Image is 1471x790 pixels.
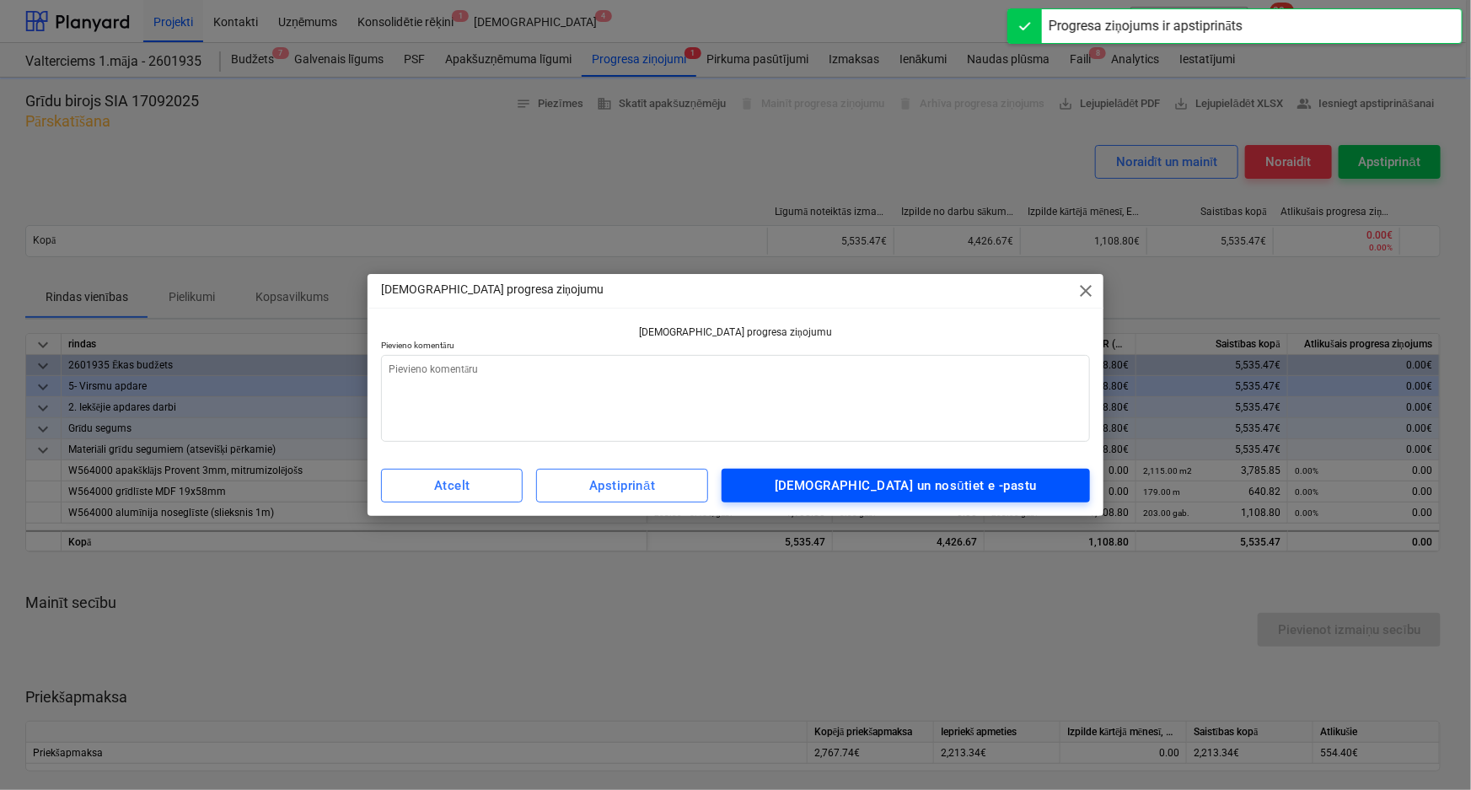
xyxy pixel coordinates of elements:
div: [DEMOGRAPHIC_DATA] un nosūtiet e -pastu [775,475,1037,497]
iframe: Chat Widget [1387,709,1471,790]
p: Pievieno komentāru [381,340,1090,354]
div: Progresa ziņojums ir apstiprināts [1049,16,1243,36]
button: Atcelt [381,469,523,502]
button: [DEMOGRAPHIC_DATA] un nosūtiet e -pastu [722,469,1090,502]
div: Atcelt [434,475,470,497]
p: [DEMOGRAPHIC_DATA] progresa ziņojumu [381,325,1090,340]
p: [DEMOGRAPHIC_DATA] progresa ziņojumu [381,281,604,298]
span: close [1076,281,1097,301]
div: Apstiprināt [589,475,655,497]
button: Apstiprināt [536,469,708,502]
